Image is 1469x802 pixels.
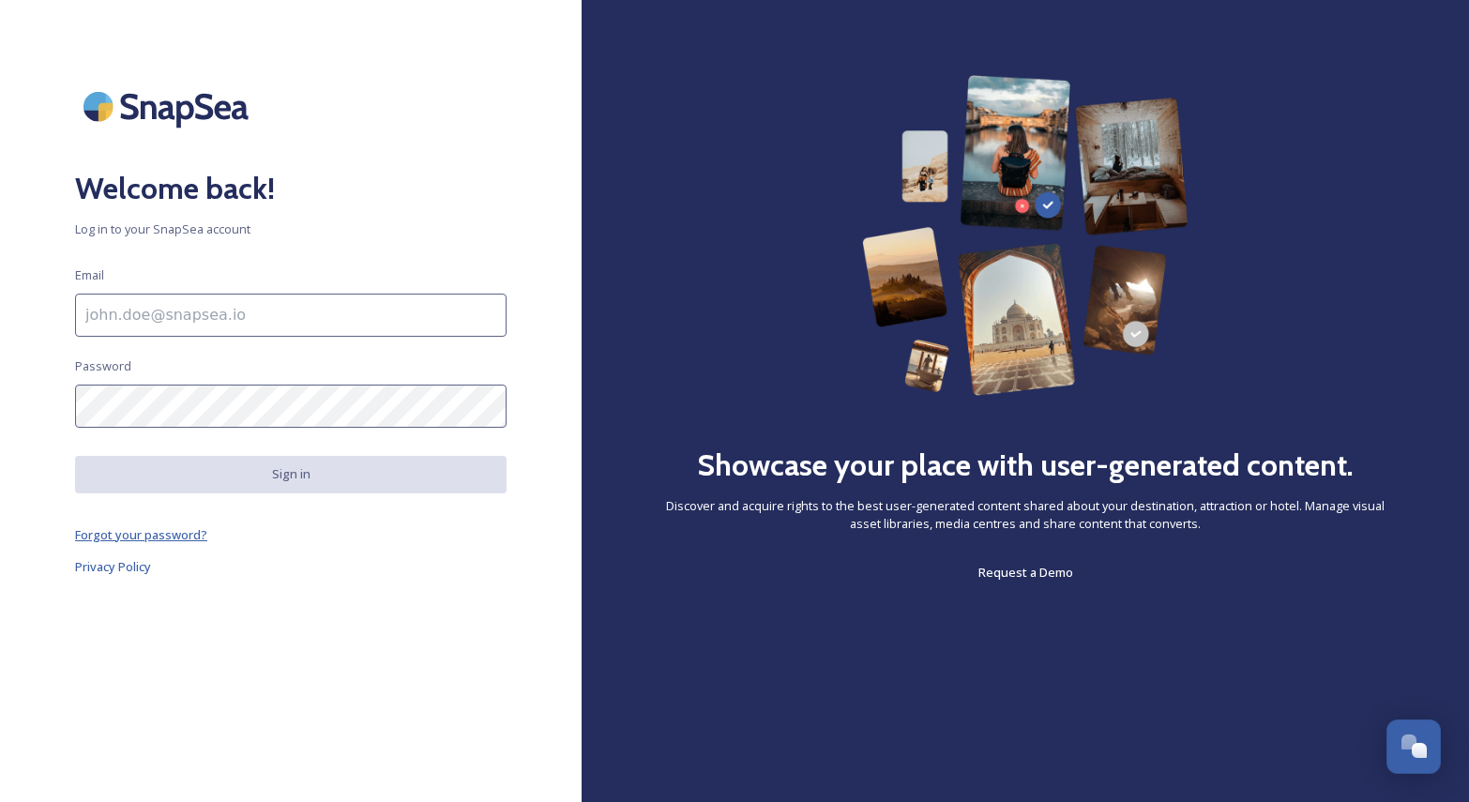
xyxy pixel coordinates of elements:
[75,75,263,138] img: SnapSea Logo
[697,443,1354,488] h2: Showcase your place with user-generated content.
[978,561,1073,583] a: Request a Demo
[978,564,1073,581] span: Request a Demo
[862,75,1189,396] img: 63b42ca75bacad526042e722_Group%20154-p-800.png
[75,294,507,337] input: john.doe@snapsea.io
[75,166,507,211] h2: Welcome back!
[75,558,151,575] span: Privacy Policy
[75,555,507,578] a: Privacy Policy
[75,526,207,543] span: Forgot your password?
[75,523,507,546] a: Forgot your password?
[75,220,507,238] span: Log in to your SnapSea account
[75,266,104,284] span: Email
[75,357,131,375] span: Password
[75,456,507,492] button: Sign in
[1386,719,1441,774] button: Open Chat
[657,497,1394,533] span: Discover and acquire rights to the best user-generated content shared about your destination, att...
